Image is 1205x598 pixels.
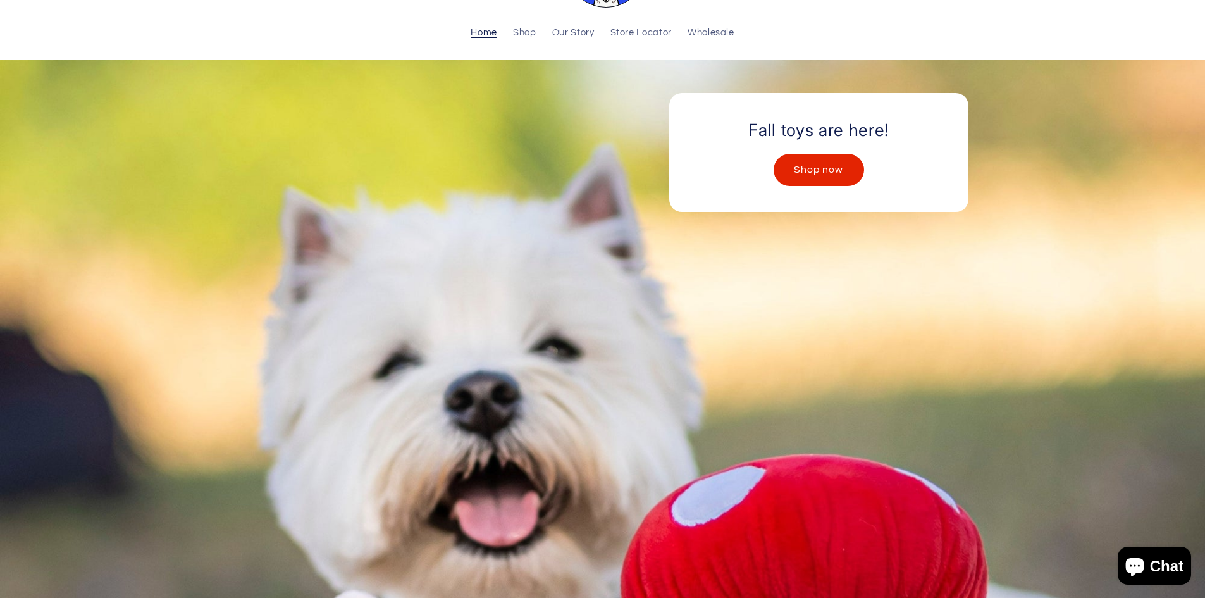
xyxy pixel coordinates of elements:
[602,20,679,47] a: Store Locator
[610,27,672,39] span: Store Locator
[748,120,889,141] h2: Fall toys are here!
[463,20,505,47] a: Home
[774,154,863,185] a: Shop now
[679,20,742,47] a: Wholesale
[505,20,544,47] a: Shop
[1114,547,1195,588] inbox-online-store-chat: Shopify online store chat
[544,20,602,47] a: Our Story
[552,27,595,39] span: Our Story
[471,27,497,39] span: Home
[513,27,536,39] span: Shop
[688,27,734,39] span: Wholesale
